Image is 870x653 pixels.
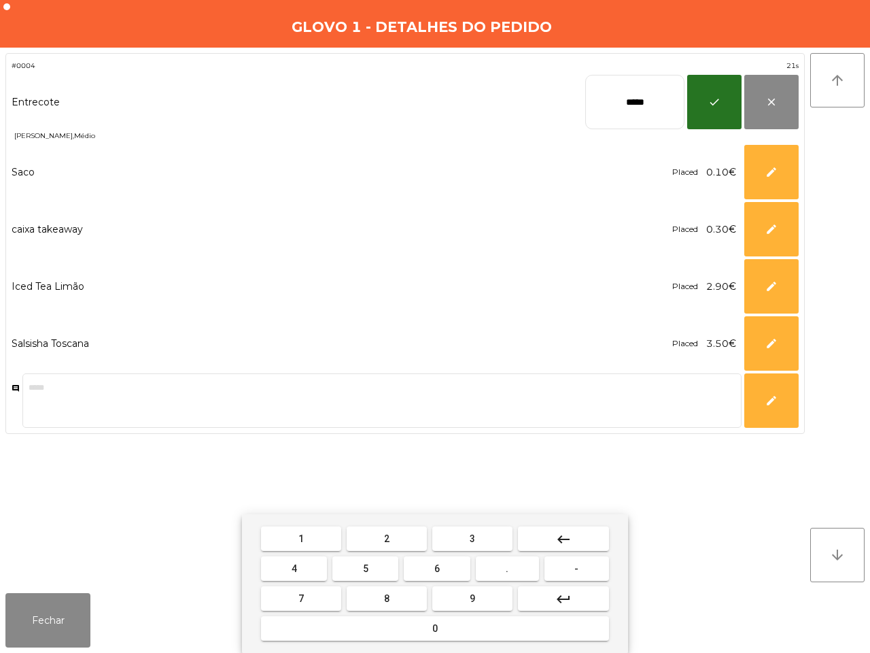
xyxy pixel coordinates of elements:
span: edit [765,223,778,235]
h4: Glovo 1 - Detalhes do pedido [292,17,552,37]
button: close [744,75,799,129]
span: edit [765,166,778,178]
div: Placed [672,165,698,180]
div: Saco [12,163,669,182]
span: 21s [786,61,799,70]
span: edit [765,395,778,407]
button: edit [744,202,799,256]
div: Entrecote [12,93,582,112]
span: 8 [384,593,389,604]
mat-icon: keyboard_return [555,591,572,607]
span: . [506,563,508,574]
span: 0.10€ [706,163,736,182]
button: edit [744,259,799,314]
span: 6 [434,563,440,574]
div: Placed [672,279,698,295]
div: Salsisha Toscana [12,335,669,353]
span: check [708,96,720,108]
span: close [765,96,778,108]
div: caixa takeaway [12,220,669,239]
span: 2 [384,533,389,544]
span: 3 [470,533,475,544]
span: comment [12,373,20,428]
span: 7 [298,593,304,604]
button: check [687,75,742,129]
span: 0 [432,623,438,634]
span: 0.30€ [706,220,736,239]
i: arrow_upward [829,72,846,88]
button: arrow_upward [810,53,865,107]
div: Placed [672,336,698,352]
span: #0004 [12,59,35,72]
mat-icon: keyboard_backspace [555,531,572,548]
button: edit [744,316,799,371]
span: 1 [298,533,304,544]
span: 4 [292,563,297,574]
span: 2.90€ [706,278,736,296]
button: edit [744,145,799,199]
span: - [574,563,578,574]
span: 9 [470,593,475,604]
span: 3.50€ [706,335,736,353]
div: Iced Tea Limão [12,278,669,296]
span: [PERSON_NAME],Médio [14,129,799,142]
button: edit [744,373,799,428]
span: 5 [363,563,368,574]
div: Placed [672,222,698,237]
span: edit [765,337,778,350]
span: edit [765,280,778,292]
